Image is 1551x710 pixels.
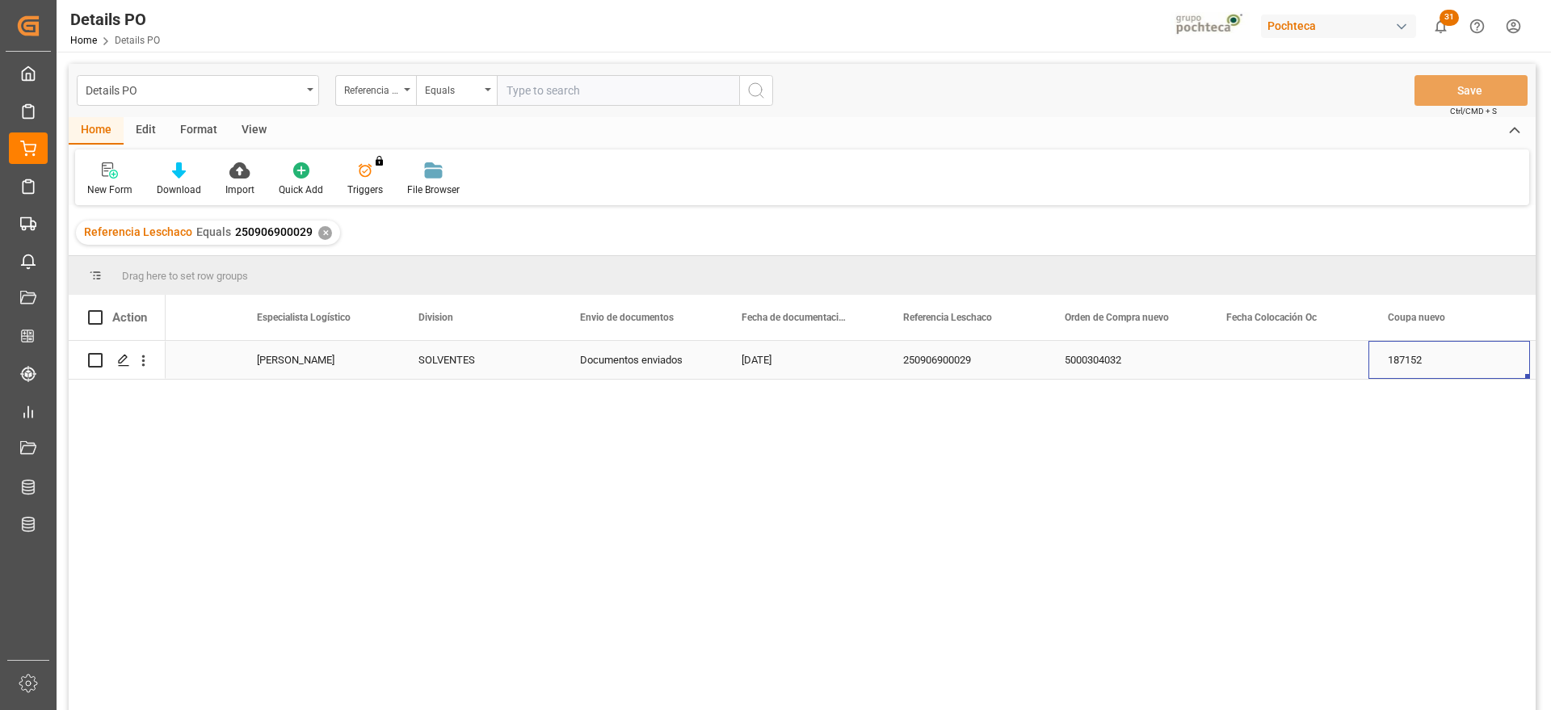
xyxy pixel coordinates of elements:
[742,312,850,323] span: Fecha de documentación requerida
[70,7,160,32] div: Details PO
[1450,105,1497,117] span: Ctrl/CMD + S
[1459,8,1495,44] button: Help Center
[69,117,124,145] div: Home
[279,183,323,197] div: Quick Add
[87,183,132,197] div: New Form
[229,117,279,145] div: View
[1171,12,1250,40] img: pochtecaImg.jpg_1689854062.jpg
[1388,312,1445,323] span: Coupa nuevo
[903,312,992,323] span: Referencia Leschaco
[225,183,254,197] div: Import
[318,226,332,240] div: ✕
[196,225,231,238] span: Equals
[416,75,497,106] button: open menu
[722,341,884,379] div: [DATE]
[884,341,1045,379] div: 250906900029
[1045,341,1207,379] div: 5000304032
[407,183,460,197] div: File Browser
[335,75,416,106] button: open menu
[1226,312,1317,323] span: Fecha Colocación Oc
[70,35,97,46] a: Home
[425,79,480,98] div: Equals
[86,79,301,99] div: Details PO
[1368,341,1530,379] div: 187152
[157,183,201,197] div: Download
[237,341,399,379] div: [PERSON_NAME]
[235,225,313,238] span: 250906900029
[1423,8,1459,44] button: show 31 new notifications
[1065,312,1169,323] span: Orden de Compra nuevo
[112,310,147,325] div: Action
[124,117,168,145] div: Edit
[84,225,192,238] span: Referencia Leschaco
[168,117,229,145] div: Format
[69,341,166,380] div: Press SPACE to select this row.
[1414,75,1528,106] button: Save
[344,79,399,98] div: Referencia Leschaco
[1261,11,1423,41] button: Pochteca
[497,75,739,106] input: Type to search
[418,342,541,379] div: SOLVENTES
[561,341,722,379] div: Documentos enviados
[580,312,674,323] span: Envio de documentos
[122,270,248,282] span: Drag here to set row groups
[739,75,773,106] button: search button
[418,312,453,323] span: Division
[77,75,319,106] button: open menu
[1261,15,1416,38] div: Pochteca
[257,312,351,323] span: Especialista Logístico
[1440,10,1459,26] span: 31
